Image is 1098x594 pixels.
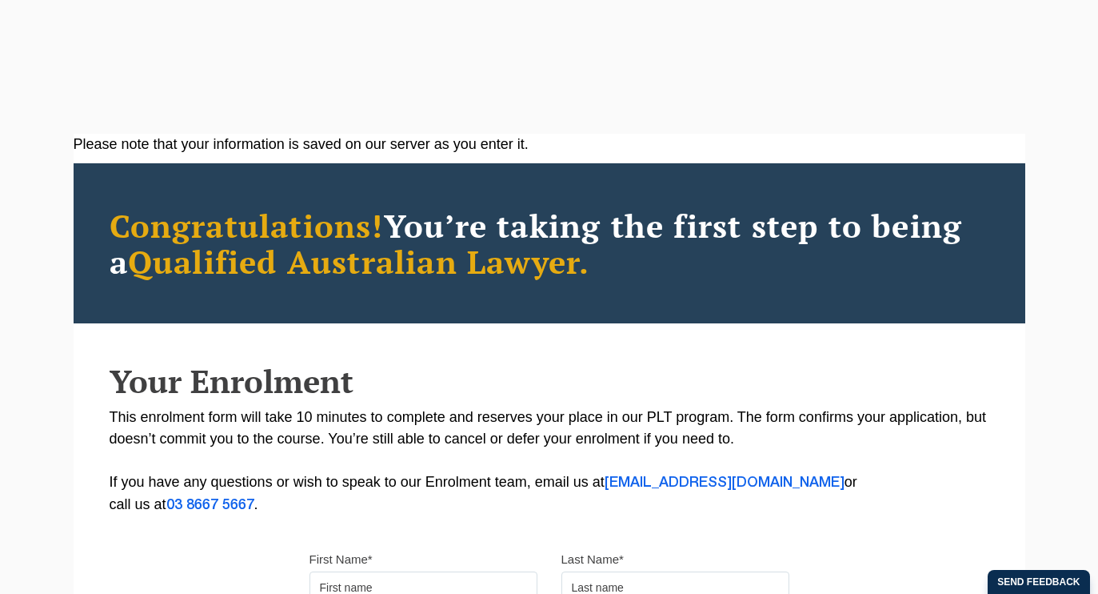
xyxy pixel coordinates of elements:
h2: Your Enrolment [110,363,989,399]
h2: You’re taking the first step to being a [110,207,989,279]
a: 03 8667 5667 [166,499,254,512]
label: First Name* [309,552,373,568]
span: Congratulations! [110,204,384,247]
div: Please note that your information is saved on our server as you enter it. [74,134,1025,155]
a: [EMAIL_ADDRESS][DOMAIN_NAME] [605,476,844,489]
span: Qualified Australian Lawyer. [128,240,590,283]
p: This enrolment form will take 10 minutes to complete and reserves your place in our PLT program. ... [110,407,989,516]
label: Last Name* [561,552,624,568]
